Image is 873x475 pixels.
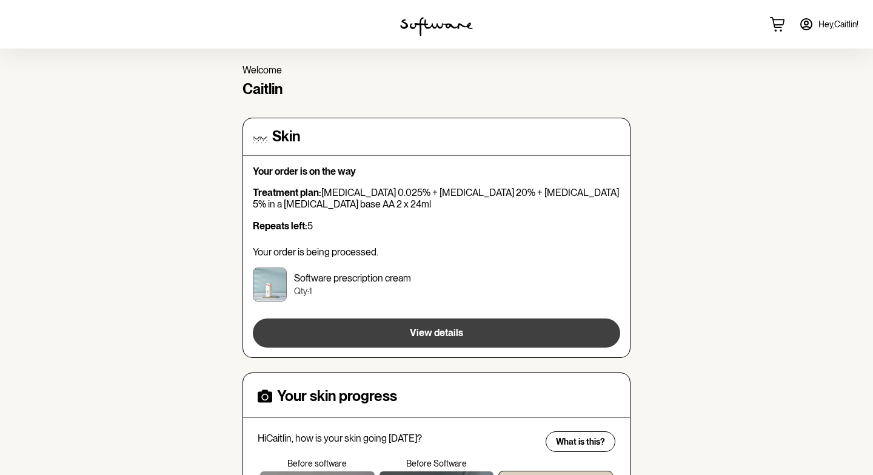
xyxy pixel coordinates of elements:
[242,81,630,98] h4: Caitlin
[253,187,321,198] strong: Treatment plan:
[253,318,620,348] button: View details
[258,459,377,469] p: Before software
[818,19,858,30] span: Hey, Caitlin !
[294,286,411,297] p: Qty: 1
[792,10,866,39] a: Hey,Caitlin!
[294,272,411,284] p: Software prescription cream
[253,187,620,210] p: [MEDICAL_DATA] 0.025% + [MEDICAL_DATA] 20% + [MEDICAL_DATA] 5% in a [MEDICAL_DATA] base AA 2 x 24ml
[272,128,300,146] h4: Skin
[377,459,497,469] p: Before Software
[253,246,620,258] p: Your order is being processed.
[546,431,615,452] button: What is this?
[410,327,463,339] span: View details
[258,433,538,444] p: Hi Caitlin , how is your skin going [DATE]?
[242,64,630,76] p: Welcome
[253,166,620,177] p: Your order is on the way
[253,220,620,232] p: 5
[253,220,307,232] strong: Repeats left:
[253,268,287,302] img: cktujnfao00003e5xv1847p5a.jpg
[277,388,397,405] h4: Your skin progress
[400,17,473,36] img: software logo
[556,437,605,447] span: What is this?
